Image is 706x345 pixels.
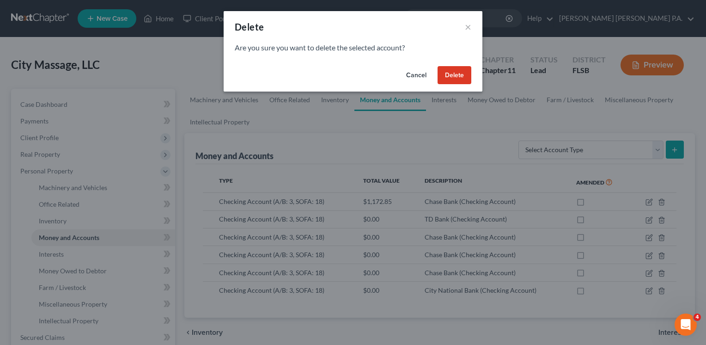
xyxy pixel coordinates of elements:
[438,66,471,85] button: Delete
[235,20,264,33] div: Delete
[399,66,434,85] button: Cancel
[675,314,697,336] iframe: Intercom live chat
[694,314,701,321] span: 4
[465,21,471,32] button: ×
[235,43,471,53] p: Are you sure you want to delete the selected account?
